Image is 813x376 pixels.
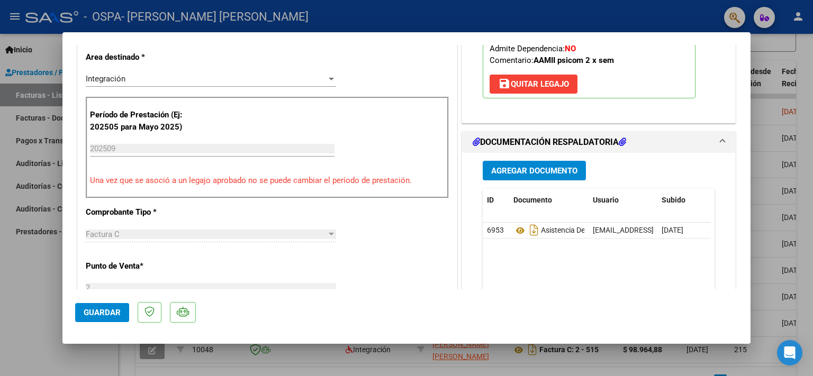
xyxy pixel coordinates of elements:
[487,226,504,234] span: 6953
[498,79,569,89] span: Quitar Legajo
[589,189,657,212] datatable-header-cell: Usuario
[491,166,577,176] span: Agregar Documento
[462,132,735,153] mat-expansion-panel-header: DOCUMENTACIÓN RESPALDATORIA
[90,109,196,133] p: Período de Prestación (Ej: 202505 para Mayo 2025)
[490,75,577,94] button: Quitar Legajo
[483,161,586,180] button: Agregar Documento
[487,196,494,204] span: ID
[710,189,763,212] datatable-header-cell: Acción
[534,56,614,65] strong: AAMII psicom 2 x sem
[777,340,802,365] div: Open Intercom Messenger
[86,260,195,272] p: Punto de Venta
[462,153,735,372] div: DOCUMENTACIÓN RESPALDATORIA
[483,189,509,212] datatable-header-cell: ID
[90,175,445,187] p: Una vez que se asoció a un legajo aprobado no se puede cambiar el período de prestación.
[527,222,541,239] i: Descargar documento
[662,226,683,234] span: [DATE]
[593,196,619,204] span: Usuario
[86,206,195,218] p: Comprobante Tipo *
[473,136,626,149] h1: DOCUMENTACIÓN RESPALDATORIA
[86,74,125,84] span: Integración
[513,196,552,204] span: Documento
[86,230,120,239] span: Factura C
[75,303,129,322] button: Guardar
[84,308,121,317] span: Guardar
[565,44,576,53] strong: NO
[509,189,589,212] datatable-header-cell: Documento
[657,189,710,212] datatable-header-cell: Subido
[490,56,614,65] span: Comentario:
[513,226,624,235] span: Asistencia De Septiembre
[662,196,685,204] span: Subido
[498,77,511,90] mat-icon: save
[593,226,772,234] span: [EMAIL_ADDRESS][DOMAIN_NAME] - [PERSON_NAME]
[86,51,195,63] p: Area destinado *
